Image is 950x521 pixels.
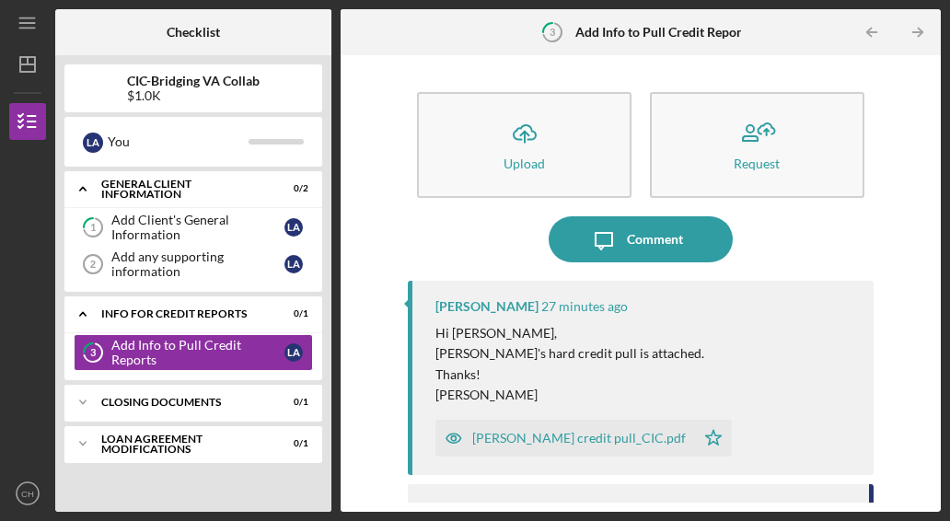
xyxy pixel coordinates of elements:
[284,255,303,273] div: L A
[650,92,864,198] button: Request
[284,218,303,237] div: L A
[435,385,704,405] p: [PERSON_NAME]
[472,431,686,446] div: [PERSON_NAME] credit pull_CIC.pdf
[90,259,96,270] tspan: 2
[83,133,103,153] div: L A
[417,92,631,198] button: Upload
[275,438,308,449] div: 0 / 1
[127,74,260,88] b: CIC-Bridging VA Collab
[74,209,313,246] a: 1Add Client's General InformationLA
[90,347,96,359] tspan: 3
[734,156,780,170] div: Request
[101,179,262,200] div: General Client Information
[275,397,308,408] div: 0 / 1
[9,475,46,512] button: CH
[435,343,704,364] p: [PERSON_NAME]'s hard credit pull is attached.
[627,216,683,262] div: Comment
[21,489,34,499] text: CH
[111,249,284,279] div: Add any supporting information
[435,503,458,517] div: You
[74,246,313,283] a: 2Add any supporting informationLA
[435,420,732,457] button: [PERSON_NAME] credit pull_CIC.pdf
[275,183,308,194] div: 0 / 2
[435,365,704,385] p: Thanks!
[460,503,501,517] time: 2025-08-21 14:19
[101,397,262,408] div: Closing Documents
[167,25,220,40] b: Checklist
[575,25,752,40] b: Add Info to Pull Credit Reports
[101,308,262,319] div: Info for Credit Reports
[74,334,313,371] a: 3Add Info to Pull Credit ReportsLA
[504,156,545,170] div: Upload
[127,88,260,103] div: $1.0K
[435,323,704,343] p: Hi [PERSON_NAME],
[111,213,284,242] div: Add Client's General Information
[550,26,555,38] tspan: 3
[284,343,303,362] div: L A
[108,126,249,157] div: You
[549,216,733,262] button: Comment
[541,299,628,314] time: 2025-08-22 14:34
[435,299,539,314] div: [PERSON_NAME]
[90,222,96,234] tspan: 1
[275,308,308,319] div: 0 / 1
[101,434,262,455] div: LOAN AGREEMENT MODIFICATIONS
[111,338,284,367] div: Add Info to Pull Credit Reports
